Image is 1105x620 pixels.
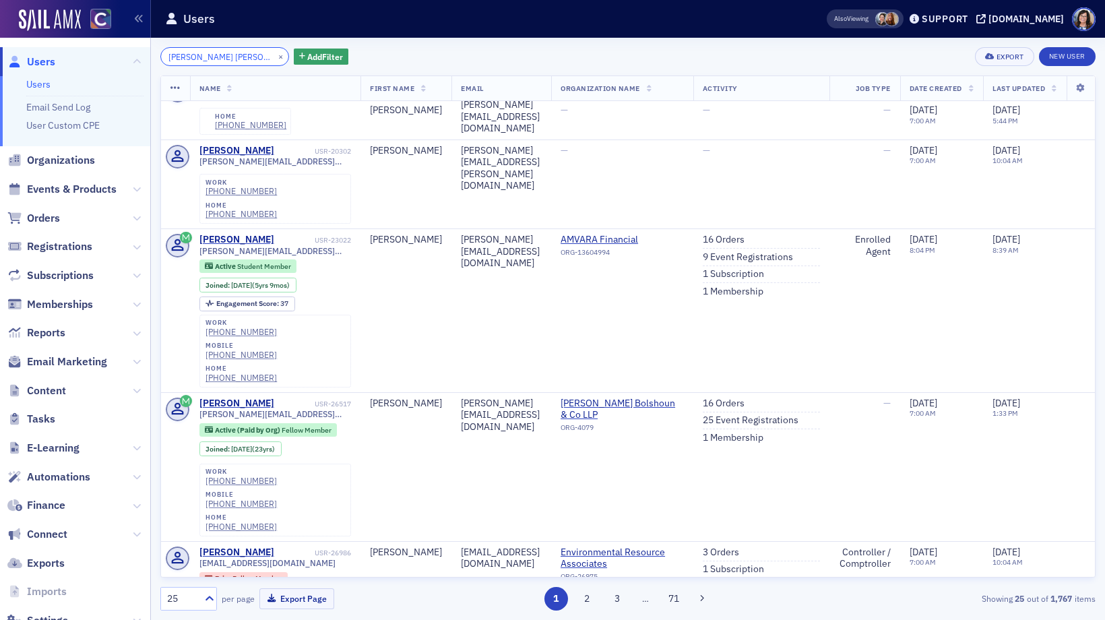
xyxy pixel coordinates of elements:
[703,286,763,298] a: 1 Membership
[703,144,710,156] span: —
[1048,592,1075,604] strong: 1,767
[883,397,891,409] span: —
[199,246,352,256] span: [PERSON_NAME][EMAIL_ADDRESS][DOMAIN_NAME]
[294,49,349,65] button: AddFilter
[1039,47,1096,66] a: New User
[206,445,231,454] span: Joined :
[231,281,290,290] div: (5yrs 9mos)
[7,297,93,312] a: Memberships
[910,546,937,558] span: [DATE]
[703,234,745,246] a: 16 Orders
[27,354,107,369] span: Email Marketing
[976,14,1069,24] button: [DOMAIN_NAME]
[561,104,568,116] span: —
[206,209,277,219] a: [PHONE_NUMBER]
[275,50,287,62] button: ×
[215,573,232,583] span: Prior
[856,84,891,93] span: Job Type
[206,327,277,337] div: [PHONE_NUMBER]
[7,211,60,226] a: Orders
[206,499,277,509] div: [PHONE_NUMBER]
[461,547,542,570] div: [EMAIL_ADDRESS][DOMAIN_NAME]
[370,145,442,157] div: [PERSON_NAME]
[199,259,297,273] div: Active: Active: Student Member
[282,425,331,435] span: Fellow Member
[206,201,277,210] div: home
[7,239,92,254] a: Registrations
[875,12,889,26] span: Pamela Galey-Coleman
[199,398,274,410] a: [PERSON_NAME]
[7,527,67,542] a: Connect
[561,547,684,570] a: Environmental Resource Associates
[27,441,80,456] span: E-Learning
[7,153,95,168] a: Organizations
[7,470,90,485] a: Automations
[7,268,94,283] a: Subscriptions
[222,592,255,604] label: per page
[27,153,95,168] span: Organizations
[90,9,111,30] img: SailAMX
[199,572,288,586] div: Prior: Prior: Fellow Member
[992,156,1023,165] time: 10:04 AM
[793,592,1096,604] div: Showing out of items
[231,280,252,290] span: [DATE]
[7,498,65,513] a: Finance
[992,557,1023,567] time: 10:04 AM
[215,261,237,271] span: Active
[199,547,274,559] a: [PERSON_NAME]
[992,233,1020,245] span: [DATE]
[561,248,683,261] div: ORG-13604994
[199,234,274,246] div: [PERSON_NAME]
[27,527,67,542] span: Connect
[199,278,296,292] div: Joined: 2019-10-21 00:00:00
[636,592,655,604] span: …
[276,549,351,557] div: USR-26986
[703,547,739,559] a: 3 Orders
[206,522,277,532] a: [PHONE_NUMBER]
[910,408,936,418] time: 7:00 AM
[910,104,937,116] span: [DATE]
[370,547,442,559] div: [PERSON_NAME]
[703,563,764,576] a: 1 Subscription
[27,297,93,312] span: Memberships
[992,245,1019,255] time: 8:39 AM
[215,425,282,435] span: Active (Paid by Org)
[561,572,684,586] div: ORG-26975
[206,281,231,290] span: Joined :
[276,236,351,245] div: USR-23022
[206,342,277,350] div: mobile
[910,397,937,409] span: [DATE]
[259,588,334,609] button: Export Page
[206,350,277,360] a: [PHONE_NUMBER]
[561,398,684,421] span: Smith Brooks Bolshoun & Co LLP
[461,234,542,270] div: [PERSON_NAME][EMAIL_ADDRESS][DOMAIN_NAME]
[910,84,962,93] span: Date Created
[160,47,289,66] input: Search…
[544,587,568,611] button: 1
[370,104,442,117] div: [PERSON_NAME]
[7,354,107,369] a: Email Marketing
[27,211,60,226] span: Orders
[461,398,542,433] div: [PERSON_NAME][EMAIL_ADDRESS][DOMAIN_NAME]
[834,14,869,24] span: Viewing
[199,145,274,157] div: [PERSON_NAME]
[237,261,291,271] span: Student Member
[575,587,598,611] button: 2
[7,55,55,69] a: Users
[461,99,542,135] div: [PERSON_NAME][EMAIL_ADDRESS][DOMAIN_NAME]
[199,423,338,437] div: Active (Paid by Org): Active (Paid by Org): Fellow Member
[206,186,277,196] a: [PHONE_NUMBER]
[1072,7,1096,31] span: Profile
[216,300,288,307] div: 37
[370,398,442,410] div: [PERSON_NAME]
[922,13,968,25] div: Support
[19,9,81,31] img: SailAMX
[199,441,282,456] div: Joined: 2002-07-29 00:00:00
[992,116,1018,125] time: 5:44 PM
[206,468,277,476] div: work
[199,84,221,93] span: Name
